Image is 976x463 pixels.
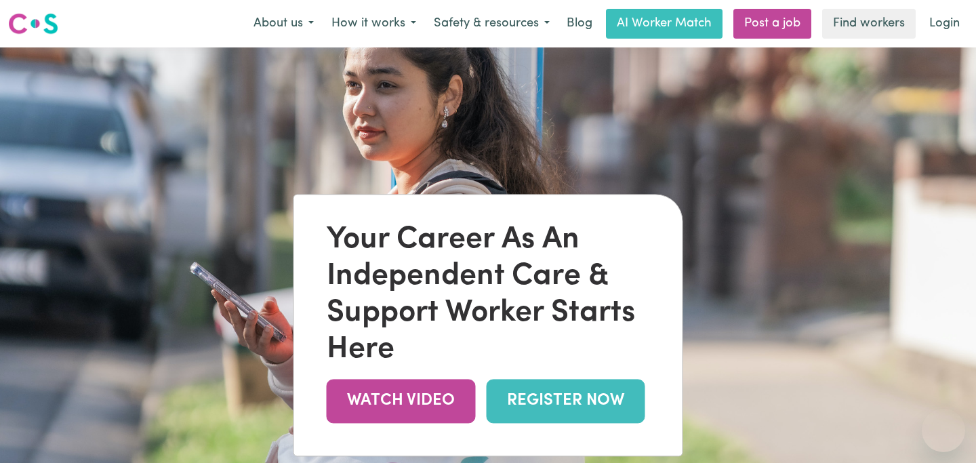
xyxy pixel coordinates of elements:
a: AI Worker Match [606,9,723,39]
a: REGISTER NOW [487,379,645,423]
a: Blog [558,9,601,39]
iframe: Button to launch messaging window [922,409,965,452]
a: WATCH VIDEO [327,379,476,423]
img: Careseekers logo [8,12,58,36]
button: How it works [323,9,425,38]
button: Safety & resources [425,9,558,38]
a: Careseekers logo [8,8,58,39]
div: Your Career As An Independent Care & Support Worker Starts Here [327,222,650,368]
a: Post a job [733,9,811,39]
a: Find workers [822,9,916,39]
button: About us [245,9,323,38]
a: Login [921,9,968,39]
